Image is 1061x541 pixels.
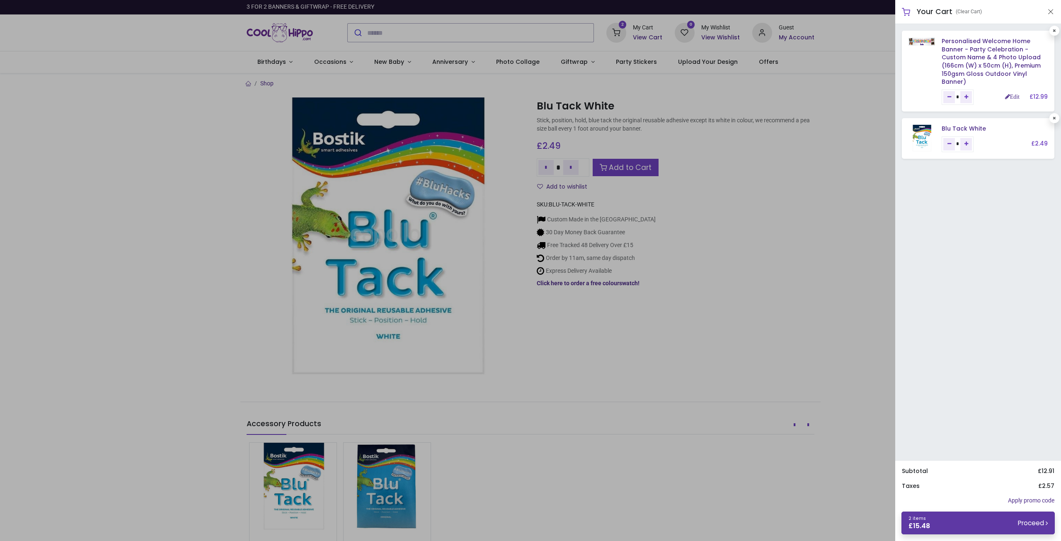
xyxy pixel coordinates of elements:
[908,125,935,151] img: [BLU-TACK-WHITE] Blu Tack White
[942,124,986,133] a: Blu Tack White
[1042,482,1054,490] span: 2.57
[1033,92,1048,101] span: 12.99
[913,522,930,530] span: 15.48
[1031,140,1048,148] h6: £
[1030,93,1048,101] h6: £
[902,482,920,490] h6: Taxes
[1018,519,1048,527] small: Proceed
[901,512,1055,534] a: 2 items £15.48 Proceed
[943,138,955,150] a: Remove one
[960,138,972,150] a: Add one
[943,91,955,104] a: Remove one
[956,8,982,15] a: (Clear Cart)
[908,38,935,46] img: jCwAAAABJRU5ErkJggg==
[1038,467,1054,475] h6: £
[1008,497,1054,505] a: Apply promo code
[1035,139,1048,148] span: 2.49
[902,467,928,475] h6: Subtotal
[1047,7,1054,17] button: Close
[908,515,926,522] span: 2 items
[960,91,972,104] a: Add one
[1042,467,1054,475] span: 12.91
[1038,482,1054,490] h6: £
[908,522,930,531] span: £
[917,7,952,17] h5: Your Cart
[942,37,1041,86] a: Personalised Welcome Home Banner - Party Celebration - Custom Name & 4 Photo Upload (166cm (W) x ...
[1005,94,1020,99] a: Edit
